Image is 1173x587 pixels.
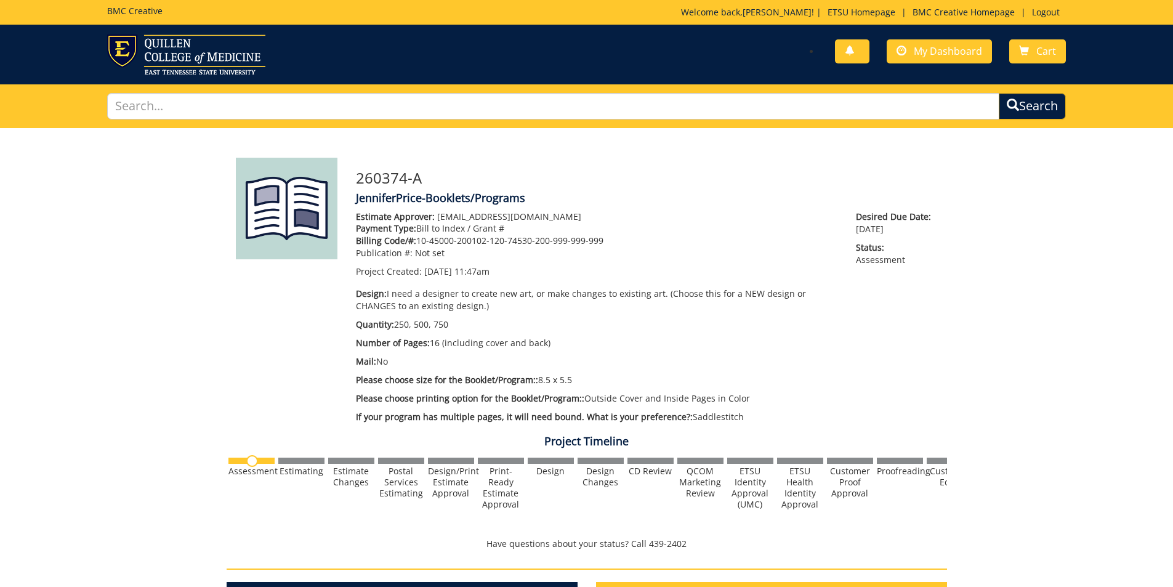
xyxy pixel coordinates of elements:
[677,466,724,499] div: QCOM Marketing Review
[877,466,923,477] div: Proofreading
[356,392,584,404] span: Please choose printing option for the Booklet/Program::
[356,374,538,386] span: Please choose size for the Booklet/Program::
[356,355,838,368] p: No
[356,318,394,330] span: Quantity:
[356,222,416,234] span: Payment Type:
[424,265,490,277] span: [DATE] 11:47am
[328,466,374,488] div: Estimate Changes
[856,211,937,223] span: Desired Due Date:
[356,211,435,222] span: Estimate Approver:
[428,466,474,499] div: Design/Print Estimate Approval
[906,6,1021,18] a: BMC Creative Homepage
[528,466,574,477] div: Design
[356,337,430,349] span: Number of Pages:
[887,39,992,63] a: My Dashboard
[856,241,937,254] span: Status:
[107,6,163,15] h5: BMC Creative
[356,411,693,423] span: If your program has multiple pages, it will need bound. What is your preference?:
[856,241,937,266] p: Assessment
[356,235,416,246] span: Billing Code/#:
[356,392,838,405] p: Outside Cover and Inside Pages in Color
[356,411,838,423] p: Saddlestitch
[777,466,823,510] div: ETSU Health Identity Approval
[627,466,674,477] div: CD Review
[236,158,337,259] img: Product featured image
[356,288,838,312] p: I need a designer to create new art, or make changes to existing art. (Choose this for a NEW desi...
[856,211,937,235] p: [DATE]
[356,211,838,223] p: [EMAIL_ADDRESS][DOMAIN_NAME]
[378,466,424,499] div: Postal Services Estimating
[914,44,982,58] span: My Dashboard
[1026,6,1066,18] a: Logout
[821,6,901,18] a: ETSU Homepage
[356,355,376,367] span: Mail:
[681,6,1066,18] p: Welcome back, ! | | |
[727,466,773,510] div: ETSU Identity Approval (UMC)
[356,337,838,349] p: 16 (including cover and back)
[356,235,838,247] p: 10-45000-200102-120-74530-200-999-999-999
[278,466,324,477] div: Estimating
[578,466,624,488] div: Design Changes
[107,93,1000,119] input: Search...
[356,170,938,186] h3: 260374-A
[227,538,947,550] p: Have questions about your status? Call 439-2402
[356,247,413,259] span: Publication #:
[999,93,1066,119] button: Search
[1036,44,1056,58] span: Cart
[356,374,838,386] p: 8.5 x 5.5
[246,455,258,467] img: no
[227,435,947,448] h4: Project Timeline
[927,466,973,488] div: Customer Edits
[743,6,812,18] a: [PERSON_NAME]
[356,192,938,204] h4: JenniferPrice-Booklets/Programs
[1009,39,1066,63] a: Cart
[478,466,524,510] div: Print-Ready Estimate Approval
[356,222,838,235] p: Bill to Index / Grant #
[415,247,445,259] span: Not set
[356,265,422,277] span: Project Created:
[228,466,275,477] div: Assessment
[356,318,838,331] p: 250, 500, 750
[356,288,387,299] span: Design:
[827,466,873,499] div: Customer Proof Approval
[107,34,265,75] img: ETSU logo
